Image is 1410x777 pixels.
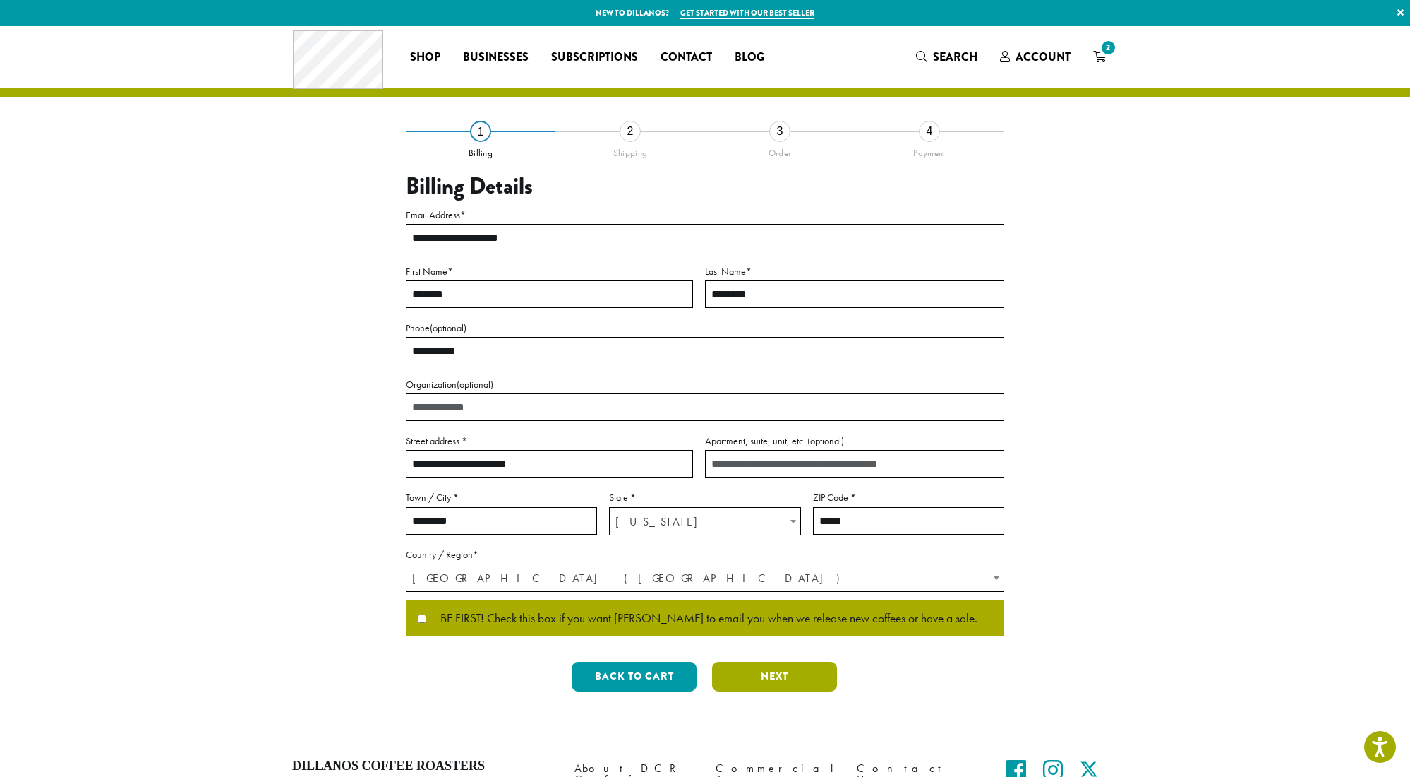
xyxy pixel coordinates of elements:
span: Search [933,49,977,65]
div: 1 [470,121,491,142]
div: Billing [406,142,555,159]
label: Organization [406,376,1004,393]
span: BE FIRST! Check this box if you want [PERSON_NAME] to email you when we release new coffees or ha... [426,612,977,625]
span: Washington [610,508,800,535]
a: Search [905,45,989,69]
span: Blog [735,49,764,66]
div: Payment [855,142,1004,159]
span: Account [1016,49,1071,65]
label: Apartment, suite, unit, etc. [705,432,1004,450]
h4: Dillanos Coffee Roasters [292,759,553,774]
label: ZIP Code [813,489,1004,506]
span: Businesses [463,49,529,66]
div: Shipping [555,142,705,159]
input: BE FIRST! Check this box if you want [PERSON_NAME] to email you when we release new coffees or ha... [418,615,426,623]
span: United States (US) [406,564,1004,592]
h3: Billing Details [406,173,1004,200]
label: State [609,489,800,506]
div: 2 [620,121,641,142]
button: Back to cart [572,662,697,692]
span: 2 [1099,38,1118,57]
button: Next [712,662,837,692]
a: Get started with our best seller [680,7,814,19]
span: Contact [661,49,712,66]
label: Last Name [705,263,1004,280]
div: 4 [919,121,940,142]
span: Shop [410,49,440,66]
label: Email Address [406,206,1004,224]
label: Town / City [406,489,597,506]
label: First Name [406,263,693,280]
span: (optional) [457,378,493,391]
div: 3 [769,121,790,142]
div: Order [705,142,855,159]
span: Country / Region [406,564,1004,592]
a: Shop [399,46,452,69]
span: (optional) [430,321,466,334]
span: State [609,507,800,535]
span: Subscriptions [551,49,638,66]
span: (optional) [807,434,844,447]
label: Street address [406,432,693,450]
